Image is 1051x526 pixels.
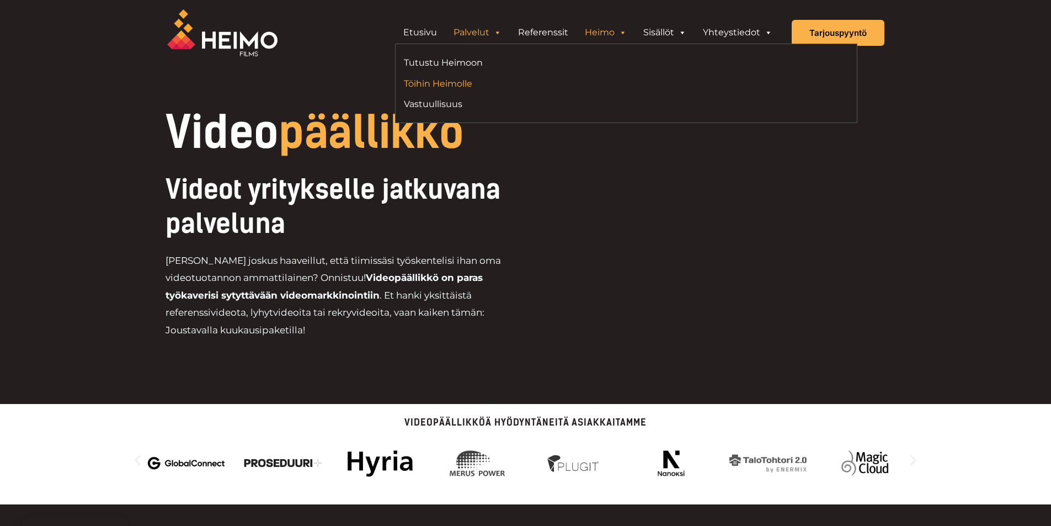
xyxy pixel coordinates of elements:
strong: Videopäällikkö on paras työkaverisi sytyttävään videomarkkinointiin [166,272,483,301]
a: Tutustu Heimoon [404,55,618,70]
a: Palvelut [445,22,510,44]
a: Yhteystiedot [695,22,781,44]
p: Videopäällikköä hyödyntäneitä asiakkaitamme [131,418,920,427]
img: Videotuotantoa yritykselle jatkuvana palveluna hankkii mm. GlobalConnect [147,444,225,482]
img: hyria_heimo [342,444,419,482]
img: Videotuotantoa yritykselle jatkuvana palveluna hankkii mm. Merus Power [438,444,516,482]
a: Tarjouspyyntö [792,20,884,46]
div: 4 / 14 [244,444,322,482]
div: 8 / 14 [632,444,710,482]
a: Sisällöt [635,22,695,44]
a: Etusivu [395,22,445,44]
div: 9 / 14 [729,444,807,482]
img: Videotuotantoa yritykselle jatkuvana palveluna hankkii mm. Enermix [729,444,807,482]
span: päällikkö [279,106,464,159]
img: Videotuotantoa yritykselle jatkuvana palveluna hankkii mm. Proseduuri [244,444,322,482]
div: Karuselli | Vieritys vaakasuunnassa: Vasen ja oikea nuoli [131,438,920,482]
img: Videotuotantoa yritykselle jatkuvana palveluna hankkii mm. Plugit [535,444,613,482]
a: Heimo [577,22,635,44]
aside: Header Widget 1 [390,22,786,44]
img: Videotuotantoa yritykselle jatkuvana palveluna hankkii mm. Magic Cloud [826,444,904,482]
div: 10 / 14 [826,444,904,482]
p: [PERSON_NAME] joskus haaveillut, että tiimissäsi työskentelisi ihan oma videotuotannon ammattilai... [166,252,526,339]
a: Töihin Heimolle [404,76,618,91]
img: Heimo Filmsin logo [167,9,278,56]
span: Videot yritykselle jatkuvana palveluna [166,173,500,240]
div: 5 / 14 [342,444,419,482]
div: 7 / 14 [535,444,613,482]
img: nanoksi_logo [632,444,710,482]
a: Referenssit [510,22,577,44]
div: 6 / 14 [438,444,516,482]
h1: Video [166,110,601,155]
a: Vastuullisuus [404,97,618,111]
div: 3 / 14 [147,444,225,482]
